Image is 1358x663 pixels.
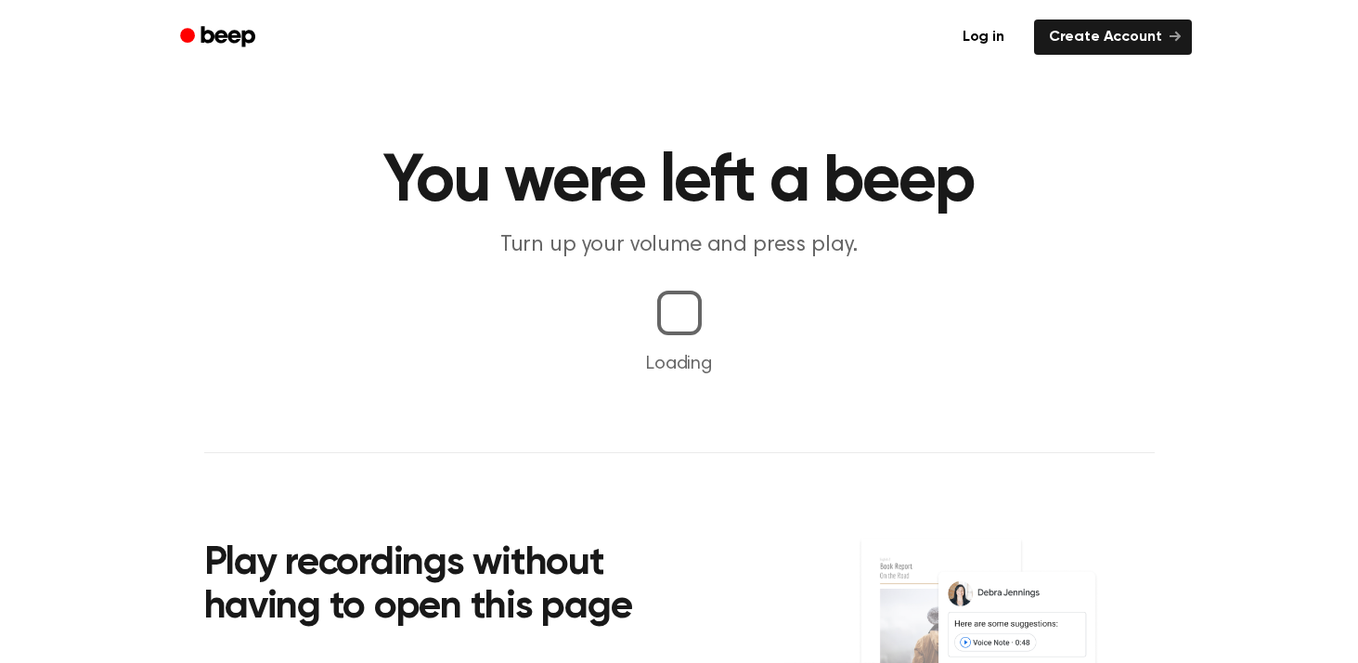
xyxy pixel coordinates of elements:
[167,19,272,56] a: Beep
[22,350,1336,378] p: Loading
[944,16,1023,58] a: Log in
[1034,19,1192,55] a: Create Account
[323,230,1036,261] p: Turn up your volume and press play.
[204,149,1155,215] h1: You were left a beep
[204,542,705,630] h2: Play recordings without having to open this page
